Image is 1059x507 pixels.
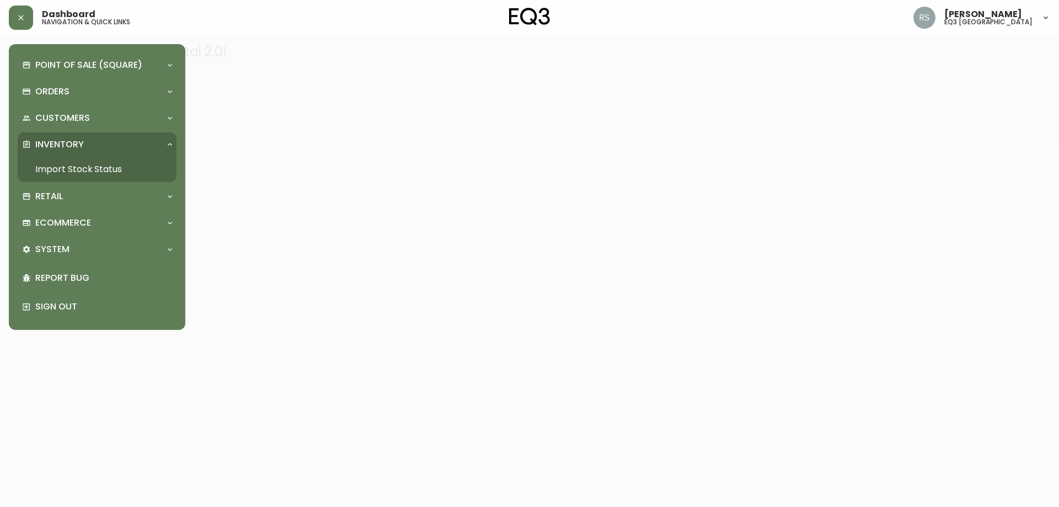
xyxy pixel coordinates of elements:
[913,7,935,29] img: 8fb1f8d3fb383d4dec505d07320bdde0
[18,184,176,209] div: Retail
[35,112,90,124] p: Customers
[35,86,69,98] p: Orders
[509,8,550,25] img: logo
[42,10,95,19] span: Dashboard
[35,301,172,313] p: Sign Out
[18,106,176,130] div: Customers
[35,217,91,229] p: Ecommerce
[18,132,176,157] div: Inventory
[35,190,63,202] p: Retail
[944,10,1022,19] span: [PERSON_NAME]
[944,19,1033,25] h5: eq3 [GEOGRAPHIC_DATA]
[18,211,176,235] div: Ecommerce
[18,157,176,182] a: Import Stock Status
[35,138,84,151] p: Inventory
[42,19,130,25] h5: navigation & quick links
[18,79,176,104] div: Orders
[35,272,172,284] p: Report Bug
[18,237,176,261] div: System
[35,59,142,71] p: Point of Sale (Square)
[18,292,176,321] div: Sign Out
[18,53,176,77] div: Point of Sale (Square)
[35,243,69,255] p: System
[18,264,176,292] div: Report Bug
